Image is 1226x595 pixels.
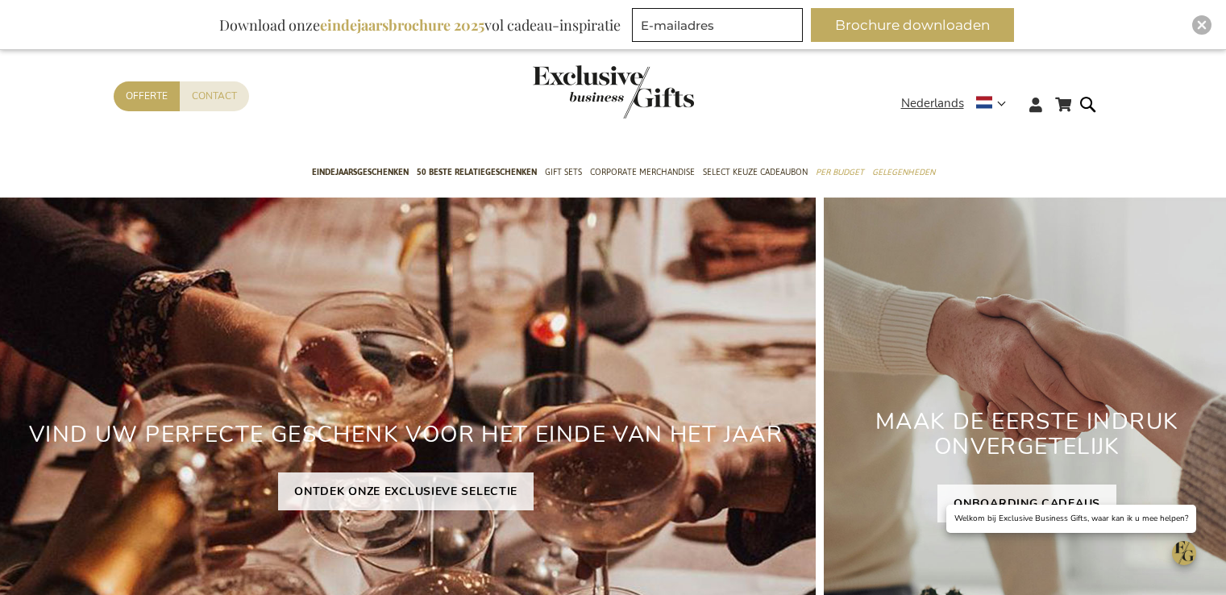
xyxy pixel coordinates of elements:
a: ONTDEK ONZE EXCLUSIEVE SELECTIE [278,472,534,510]
button: Brochure downloaden [811,8,1014,42]
span: Eindejaarsgeschenken [312,164,409,181]
span: Gift Sets [545,164,582,181]
span: Nederlands [901,94,964,113]
div: Nederlands [901,94,1016,113]
a: ONBOARDING CADEAUS [937,485,1116,522]
span: Gelegenheden [872,164,935,181]
span: 50 beste relatiegeschenken [417,164,537,181]
span: Corporate Merchandise [590,164,695,181]
a: Contact [180,81,249,111]
span: Select Keuze Cadeaubon [703,164,808,181]
b: eindejaarsbrochure 2025 [320,15,484,35]
div: Download onze vol cadeau-inspiratie [212,8,628,42]
a: Offerte [114,81,180,111]
div: Close [1192,15,1211,35]
a: store logo [533,65,613,119]
img: Close [1197,20,1207,30]
form: marketing offers and promotions [632,8,808,47]
span: Per Budget [816,164,864,181]
img: Exclusive Business gifts logo [533,65,694,119]
input: E-mailadres [632,8,803,42]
